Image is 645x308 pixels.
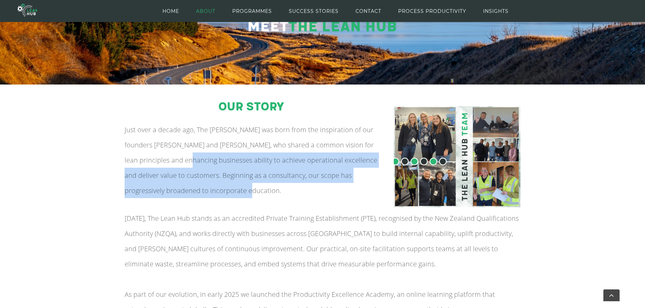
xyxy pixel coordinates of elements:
[125,125,377,195] span: Just over a decade ago, The [PERSON_NAME] was born from the inspiration of our founders [PERSON_N...
[18,1,37,19] img: The Lean Hub | Optimising productivity with Lean Logo
[394,106,520,207] img: The Lean Hub Team vs 2
[247,18,288,35] span: Meet
[125,214,519,268] span: [DATE], The Lean Hub stands as an accredited Private Training Establishment (PTE), recognised by ...
[218,100,284,114] span: our story
[288,18,396,35] span: The Lean Hub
